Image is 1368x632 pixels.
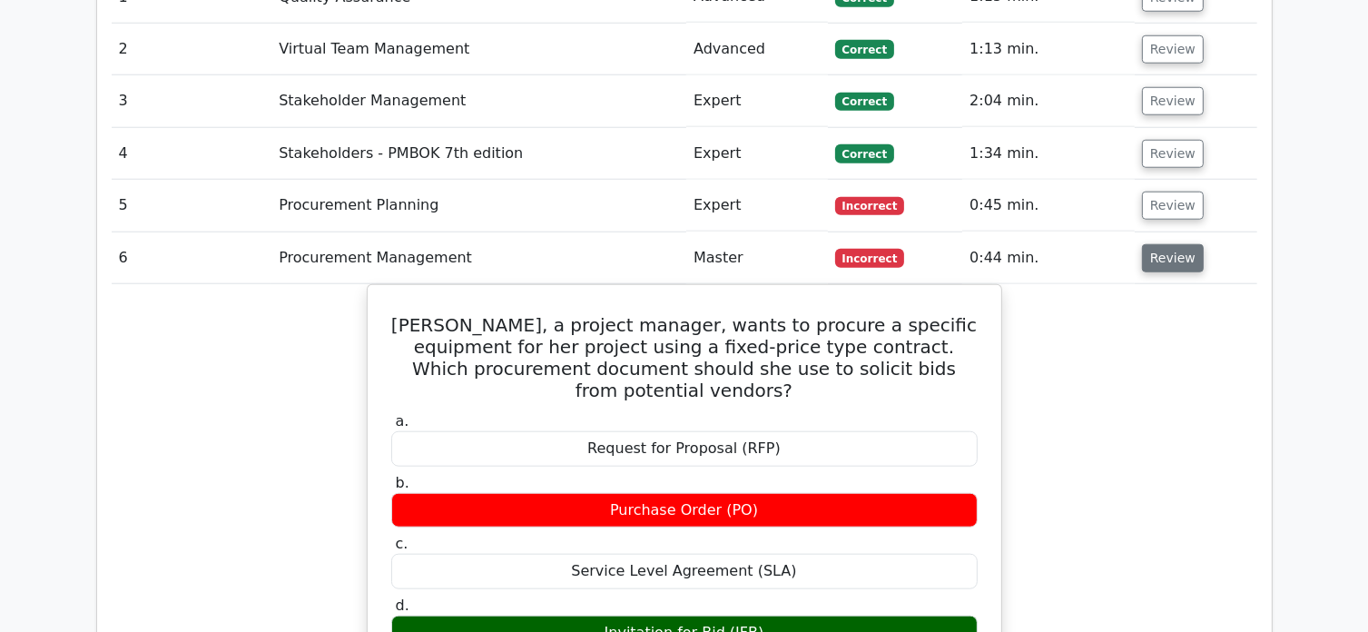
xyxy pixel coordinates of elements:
[686,232,828,284] td: Master
[112,232,272,284] td: 6
[396,597,409,614] span: d.
[389,314,979,401] h5: [PERSON_NAME], a project manager, wants to procure a specific equipment for her project using a f...
[391,554,978,589] div: Service Level Agreement (SLA)
[1142,35,1204,64] button: Review
[271,232,686,284] td: Procurement Management
[686,24,828,75] td: Advanced
[835,249,905,267] span: Incorrect
[396,412,409,430] span: a.
[391,431,978,467] div: Request for Proposal (RFP)
[1142,192,1204,220] button: Review
[962,180,1135,232] td: 0:45 min.
[271,75,686,127] td: Stakeholder Management
[271,180,686,232] td: Procurement Planning
[686,128,828,180] td: Expert
[962,75,1135,127] td: 2:04 min.
[1142,87,1204,115] button: Review
[1142,244,1204,272] button: Review
[962,232,1135,284] td: 0:44 min.
[962,24,1135,75] td: 1:13 min.
[835,40,894,58] span: Correct
[835,93,894,111] span: Correct
[112,75,272,127] td: 3
[112,24,272,75] td: 2
[686,180,828,232] td: Expert
[686,75,828,127] td: Expert
[396,474,409,491] span: b.
[835,197,905,215] span: Incorrect
[835,144,894,163] span: Correct
[1142,140,1204,168] button: Review
[271,24,686,75] td: Virtual Team Management
[112,128,272,180] td: 4
[396,535,408,552] span: c.
[271,128,686,180] td: Stakeholders - PMBOK 7th edition
[962,128,1135,180] td: 1:34 min.
[112,180,272,232] td: 5
[391,493,978,528] div: Purchase Order (PO)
